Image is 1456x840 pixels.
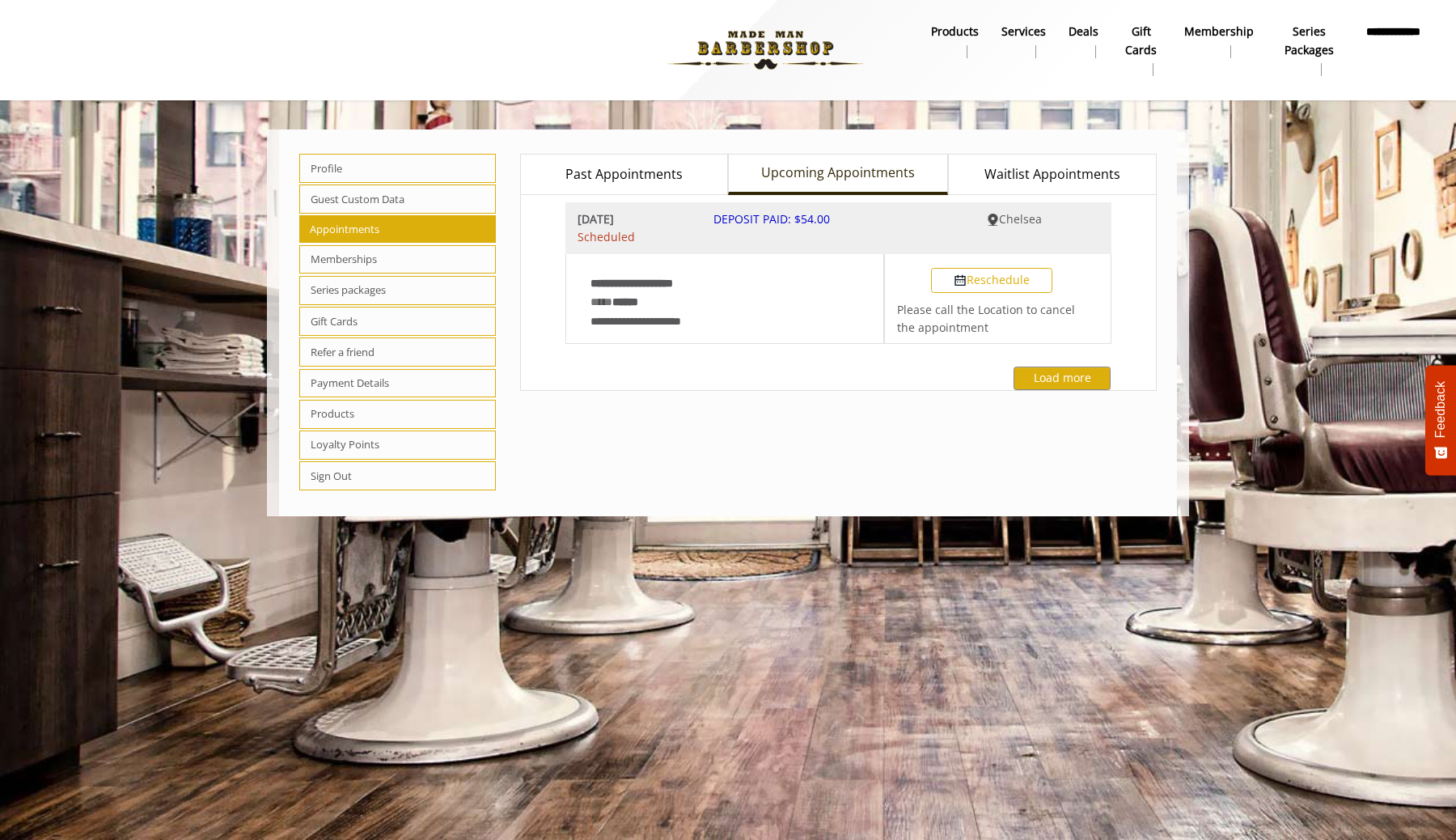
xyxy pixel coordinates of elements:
[920,20,990,62] a: Productsproducts
[954,274,967,287] img: Reschedule
[931,23,979,40] b: products
[299,245,496,274] span: Memberships
[299,215,496,243] span: Appointments
[299,276,496,305] span: Series packages
[1276,23,1343,59] b: Series packages
[999,211,1042,227] span: Chelsea
[565,164,683,185] span: Past Appointments
[578,210,690,228] b: [DATE]
[1069,23,1098,40] b: Deals
[1057,20,1110,62] a: DealsDeals
[654,6,877,95] img: Made Man Barbershop logo
[299,307,496,336] span: Gift Cards
[897,302,1075,335] span: Please call the Location to cancel the appointment
[1265,20,1354,80] a: Series packagesSeries packages
[761,163,915,184] span: Upcoming Appointments
[299,431,496,460] span: Loyalty Points
[1425,365,1456,475] button: Feedback - Show survey
[984,164,1120,185] span: Waitlist Appointments
[987,214,999,226] img: Chelsea
[1184,23,1254,40] b: Membership
[299,461,496,490] span: Sign Out
[1110,20,1173,80] a: Gift cardsgift cards
[299,185,496,214] span: Guest Custom Data
[1433,381,1448,438] span: Feedback
[1121,23,1162,59] b: gift cards
[1001,23,1046,40] b: Services
[299,337,496,367] span: Refer a friend
[299,369,496,398] span: Payment Details
[578,228,690,246] span: Scheduled
[1014,367,1111,390] button: Load more
[713,211,830,227] span: DEPOSIT PAID: $54.00
[990,20,1057,62] a: ServicesServices
[299,154,496,183] span: Profile
[299,400,496,429] span: Products
[1173,20,1265,62] a: MembershipMembership
[931,268,1052,292] button: Reschedule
